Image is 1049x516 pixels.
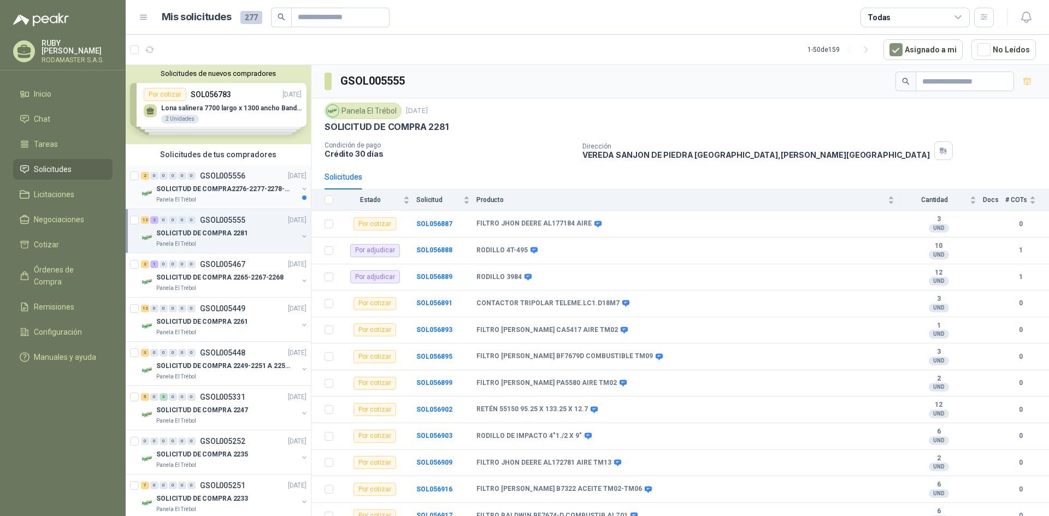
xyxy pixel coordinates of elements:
[150,216,158,224] div: 2
[929,330,949,339] div: UND
[160,172,168,180] div: 0
[141,231,154,244] img: Company Logo
[416,353,452,360] a: SOL056895
[34,88,51,100] span: Inicio
[13,184,113,205] a: Licitaciones
[141,275,154,288] img: Company Logo
[1005,219,1036,229] b: 0
[141,302,309,337] a: 12 0 0 0 0 0 GSOL005449[DATE] Company LogoSOLICITUD DE COMPRA 2261Panela El Trébol
[582,143,930,150] p: Dirección
[416,246,452,254] a: SOL056888
[476,352,653,361] b: FILTRO [PERSON_NAME] BF7679D COMBUSTIBLE TM09
[325,149,574,158] p: Crédito 30 días
[1005,405,1036,415] b: 0
[476,220,592,228] b: FILTRO JHON DEERE AL177184 AIRE
[200,349,245,357] p: GSOL005448
[901,348,976,357] b: 3
[416,379,452,387] a: SOL056899
[416,432,452,440] a: SOL056903
[34,351,96,363] span: Manuales y ayuda
[178,437,186,445] div: 0
[582,150,930,159] p: VEREDA SANJON DE PIEDRA [GEOGRAPHIC_DATA] , [PERSON_NAME][GEOGRAPHIC_DATA]
[288,436,307,447] p: [DATE]
[901,189,983,211] th: Cantidad
[13,109,113,129] a: Chat
[901,215,976,224] b: 3
[929,224,949,233] div: UND
[327,105,339,117] img: Company Logo
[141,213,309,248] a: 12 2 0 0 0 0 GSOL005555[DATE] Company LogoSOLICITUD DE COMPRA 2281Panela El Trébol
[929,277,949,286] div: UND
[34,239,59,251] span: Cotizar
[1005,196,1027,204] span: # COTs
[901,196,968,204] span: Cantidad
[288,259,307,270] p: [DATE]
[13,13,69,26] img: Logo peakr
[187,216,196,224] div: 0
[156,505,196,514] p: Panela El Trébol
[156,228,248,239] p: SOLICITUD DE COMPRA 2281
[34,301,74,313] span: Remisiones
[150,305,158,312] div: 0
[141,260,149,268] div: 2
[808,41,875,58] div: 1 - 50 de 159
[126,144,311,165] div: Solicitudes de tus compradores
[416,326,452,334] a: SOL056893
[160,349,168,357] div: 0
[13,134,113,155] a: Tareas
[178,260,186,268] div: 0
[353,350,396,363] div: Por cotizar
[156,272,284,283] p: SOLICITUD DE COMPRA 2265-2267-2268
[141,364,154,377] img: Company Logo
[169,216,177,224] div: 0
[416,406,452,413] a: SOL056902
[353,297,396,310] div: Por cotizar
[476,246,528,255] b: RODILLO 4T-495
[141,393,149,401] div: 5
[141,437,149,445] div: 0
[350,270,400,283] div: Por adjudicar
[156,195,196,204] p: Panela El Trébol
[340,196,401,204] span: Estado
[160,260,168,268] div: 0
[156,184,292,194] p: SOLICITUD DE COMPRA2276-2277-2278-2284-2285-
[240,11,262,24] span: 277
[1005,352,1036,362] b: 0
[150,482,158,489] div: 0
[353,483,396,496] div: Por cotizar
[156,317,248,327] p: SOLICITUD DE COMPRA 2261
[901,428,976,436] b: 6
[169,305,177,312] div: 0
[476,273,522,282] b: RODILLO 3984
[126,65,311,144] div: Solicitudes de nuevos compradoresPor cotizarSOL056783[DATE] Lona salinera 7700 largo x 1300 ancho...
[416,220,452,228] b: SOL056887
[929,304,949,312] div: UND
[160,393,168,401] div: 3
[141,319,154,333] img: Company Logo
[169,482,177,489] div: 0
[160,482,168,489] div: 0
[929,410,949,418] div: UND
[150,260,158,268] div: 1
[901,269,976,277] b: 12
[1005,431,1036,441] b: 0
[278,13,285,21] span: search
[162,9,232,25] h1: Mis solicitudes
[325,141,574,149] p: Condición de pago
[416,485,452,493] b: SOL056916
[901,507,976,516] b: 6
[178,172,186,180] div: 0
[187,172,196,180] div: 0
[187,437,196,445] div: 0
[130,69,307,78] button: Solicitudes de nuevos compradores
[901,295,976,304] b: 3
[416,273,452,281] b: SOL056889
[187,482,196,489] div: 0
[929,462,949,471] div: UND
[169,260,177,268] div: 0
[901,481,976,489] b: 6
[476,299,620,308] b: CONTACTOR TRIPOLAR TELEME.LC1.D18M7
[353,403,396,416] div: Por cotizar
